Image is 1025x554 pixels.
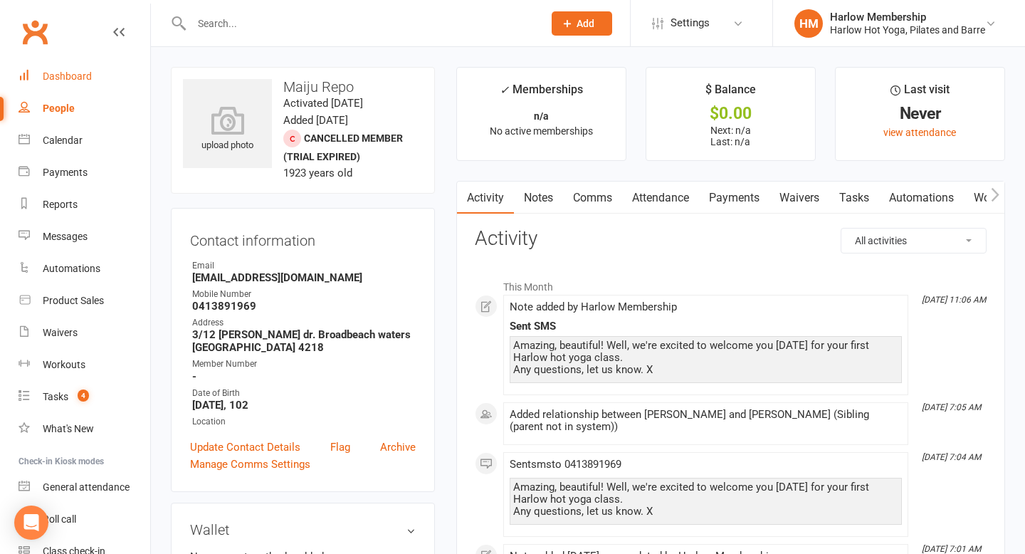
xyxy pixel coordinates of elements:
a: Payments [699,182,769,214]
div: What's New [43,423,94,434]
a: What's New [19,413,150,445]
a: Flag [330,439,350,456]
div: Waivers [43,327,78,338]
div: $ Balance [705,80,756,106]
div: People [43,103,75,114]
div: Date of Birth [192,387,416,400]
a: Automations [879,182,964,214]
div: Added relationship between [PERSON_NAME] and [PERSON_NAME] (Sibling (parent not in system)) [510,409,902,433]
a: Calendar [19,125,150,157]
time: Added [DATE] [283,114,348,127]
div: Reports [43,199,78,210]
i: [DATE] 7:05 AM [922,402,981,412]
a: Update Contact Details [190,439,300,456]
a: Automations [19,253,150,285]
div: General attendance [43,481,130,493]
a: Tasks 4 [19,381,150,413]
a: Notes [514,182,563,214]
div: Amazing, beautiful! Well, we're excited to welcome you [DATE] for your first Harlow hot yoga clas... [513,340,898,376]
a: Manage Comms Settings [190,456,310,473]
a: People [19,93,150,125]
a: Roll call [19,503,150,535]
button: Add [552,11,612,36]
a: General attendance kiosk mode [19,471,150,503]
a: Attendance [622,182,699,214]
a: Tasks [829,182,879,214]
span: No active memberships [490,125,593,137]
a: Product Sales [19,285,150,317]
div: Note added by Harlow Membership [510,301,902,313]
span: Settings [671,7,710,39]
a: Clubworx [17,14,53,50]
div: Harlow Hot Yoga, Pilates and Barre [830,23,985,36]
p: Next: n/a Last: n/a [659,125,802,147]
span: Add [577,18,594,29]
a: Payments [19,157,150,189]
input: Search... [187,14,533,33]
span: 4 [78,390,89,402]
strong: [DATE], 102 [192,399,416,412]
div: Amazing, beautiful! Well, we're excited to welcome you [DATE] for your first Harlow hot yoga clas... [513,481,898,518]
span: Sent sms to 0413891969 [510,458,621,471]
div: Calendar [43,135,83,146]
div: Workouts [43,359,85,370]
li: This Month [475,272,987,295]
i: [DATE] 7:04 AM [922,452,981,462]
h3: Maiju Repo [183,79,423,95]
a: Dashboard [19,61,150,93]
i: [DATE] 11:06 AM [922,295,986,305]
a: Workouts [19,349,150,381]
div: Memberships [500,80,583,107]
div: Address [192,316,416,330]
div: Roll call [43,513,76,525]
span: Cancelled member (trial expired) [283,132,403,162]
div: Member Number [192,357,416,371]
div: Last visit [890,80,950,106]
strong: [EMAIL_ADDRESS][DOMAIN_NAME] [192,271,416,284]
a: view attendance [883,127,956,138]
h3: Activity [475,228,987,250]
a: Messages [19,221,150,253]
div: Harlow Membership [830,11,985,23]
div: Product Sales [43,295,104,306]
h3: Contact information [190,227,416,249]
strong: n/a [534,110,549,122]
a: Waivers [19,317,150,349]
div: Open Intercom Messenger [14,506,48,540]
a: Comms [563,182,622,214]
div: upload photo [183,106,272,153]
a: Reports [19,189,150,221]
h3: Wallet [190,522,416,538]
a: Activity [457,182,514,214]
div: HM [794,9,823,38]
div: Mobile Number [192,288,416,301]
div: Sent SMS [510,320,902,333]
div: Messages [43,231,88,242]
div: Payments [43,167,88,178]
span: 1923 years old [283,167,352,179]
i: ✓ [500,83,509,97]
div: Dashboard [43,70,92,82]
strong: - [192,370,416,383]
strong: 0413891969 [192,300,416,313]
div: Email [192,259,416,273]
div: Automations [43,263,100,274]
i: [DATE] 7:01 AM [922,544,981,554]
a: Archive [380,439,416,456]
time: Activated [DATE] [283,97,363,110]
div: Location [192,415,416,429]
div: Tasks [43,391,68,402]
div: Never [848,106,992,121]
a: Waivers [769,182,829,214]
strong: 3/12 [PERSON_NAME] dr. Broadbeach waters [GEOGRAPHIC_DATA] 4218 [192,328,416,354]
div: $0.00 [659,106,802,121]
